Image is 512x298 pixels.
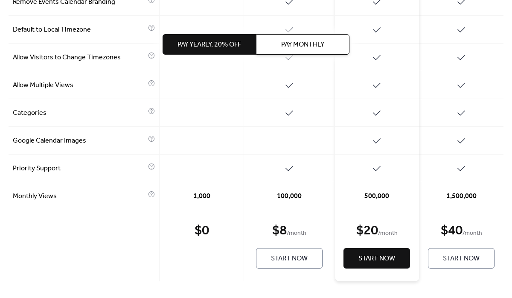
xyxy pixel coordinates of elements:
[271,254,308,264] span: Start Now
[446,191,477,202] span: 1,500,000
[364,191,389,202] span: 500,000
[428,248,495,269] button: Start Now
[463,228,482,239] span: / month
[13,80,146,91] span: Allow Multiple Views
[343,248,410,269] button: Start Now
[272,222,287,240] div: $ 8
[356,222,378,240] div: $ 20
[13,136,146,146] span: Google Calendar Images
[441,222,463,240] div: $ 40
[163,34,256,55] button: Pay Yearly, 20% off
[378,228,398,239] span: / month
[13,164,146,174] span: Priority Support
[277,191,302,202] span: 100,000
[287,228,306,239] span: / month
[13,25,146,35] span: Default to Local Timezone
[13,108,146,118] span: Categories
[13,191,146,202] span: Monthly Views
[193,191,210,202] span: 1,000
[358,254,395,264] span: Start Now
[195,222,209,240] div: $ 0
[281,40,324,50] span: Pay Monthly
[13,53,146,63] span: Allow Visitors to Change Timezones
[443,254,480,264] span: Start Now
[256,248,323,269] button: Start Now
[177,40,241,50] span: Pay Yearly, 20% off
[256,34,349,55] button: Pay Monthly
